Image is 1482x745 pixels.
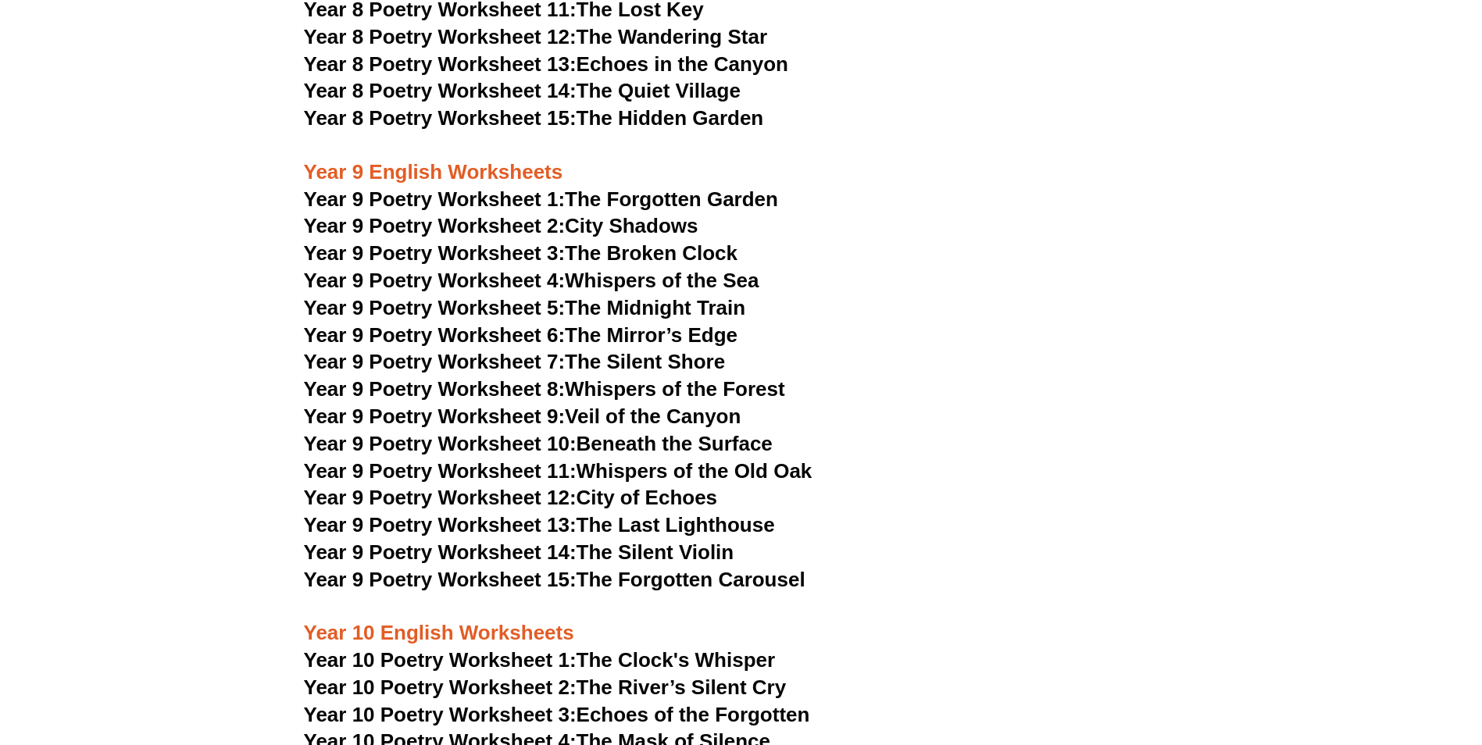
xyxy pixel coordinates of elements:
a: Year 8 Poetry Worksheet 13:Echoes in the Canyon [304,52,789,76]
a: Year 9 Poetry Worksheet 6:The Mirror’s Edge [304,323,738,347]
span: Year 9 Poetry Worksheet 6: [304,323,566,347]
span: Year 8 Poetry Worksheet 15: [304,106,577,130]
a: Year 10 Poetry Worksheet 1:The Clock's Whisper [304,648,776,672]
a: Year 9 Poetry Worksheet 2:City Shadows [304,214,698,237]
a: Year 9 Poetry Worksheet 10:Beneath the Surface [304,432,773,455]
a: Year 9 Poetry Worksheet 1:The Forgotten Garden [304,187,778,211]
span: Year 10 Poetry Worksheet 2: [304,675,577,699]
h3: Year 10 English Worksheets [304,594,1179,647]
span: Year 9 Poetry Worksheet 15: [304,568,577,591]
span: Year 9 Poetry Worksheet 12: [304,486,577,509]
span: Year 9 Poetry Worksheet 1: [304,187,566,211]
a: Year 8 Poetry Worksheet 15:The Hidden Garden [304,106,764,130]
span: Year 9 Poetry Worksheet 8: [304,377,566,401]
span: Year 9 Poetry Worksheet 9: [304,405,566,428]
a: Year 9 Poetry Worksheet 13:The Last Lighthouse [304,513,775,536]
a: Year 8 Poetry Worksheet 12:The Wandering Star [304,25,768,48]
a: Year 9 Poetry Worksheet 3:The Broken Clock [304,241,738,265]
span: Year 9 Poetry Worksheet 10: [304,432,577,455]
span: Year 8 Poetry Worksheet 13: [304,52,577,76]
a: Year 9 Poetry Worksheet 8:Whispers of the Forest [304,377,785,401]
span: Year 10 Poetry Worksheet 1: [304,648,577,672]
a: Year 9 Poetry Worksheet 7:The Silent Shore [304,350,726,373]
a: Year 10 Poetry Worksheet 2:The River’s Silent Cry [304,675,787,699]
span: Year 9 Poetry Worksheet 5: [304,296,566,319]
span: Year 10 Poetry Worksheet 3: [304,703,577,726]
a: Year 9 Poetry Worksheet 12:City of Echoes [304,486,718,509]
a: Year 9 Poetry Worksheet 9:Veil of the Canyon [304,405,741,428]
a: Year 9 Poetry Worksheet 5:The Midnight Train [304,296,746,319]
a: Year 9 Poetry Worksheet 15:The Forgotten Carousel [304,568,805,591]
span: Year 9 Poetry Worksheet 11: [304,459,577,483]
span: Year 9 Poetry Worksheet 7: [304,350,566,373]
span: Year 8 Poetry Worksheet 12: [304,25,577,48]
span: Year 9 Poetry Worksheet 2: [304,214,566,237]
a: Year 9 Poetry Worksheet 14:The Silent Violin [304,540,734,564]
a: Year 9 Poetry Worksheet 4:Whispers of the Sea [304,269,759,292]
span: Year 8 Poetry Worksheet 14: [304,79,577,102]
span: Year 9 Poetry Worksheet 14: [304,540,577,564]
span: Year 9 Poetry Worksheet 4: [304,269,566,292]
span: Year 9 Poetry Worksheet 3: [304,241,566,265]
a: Year 9 Poetry Worksheet 11:Whispers of the Old Oak [304,459,812,483]
span: Year 9 Poetry Worksheet 13: [304,513,577,536]
a: Year 10 Poetry Worksheet 3:Echoes of the Forgotten [304,703,810,726]
h3: Year 9 English Worksheets [304,133,1179,186]
a: Year 8 Poetry Worksheet 14:The Quiet Village [304,79,741,102]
